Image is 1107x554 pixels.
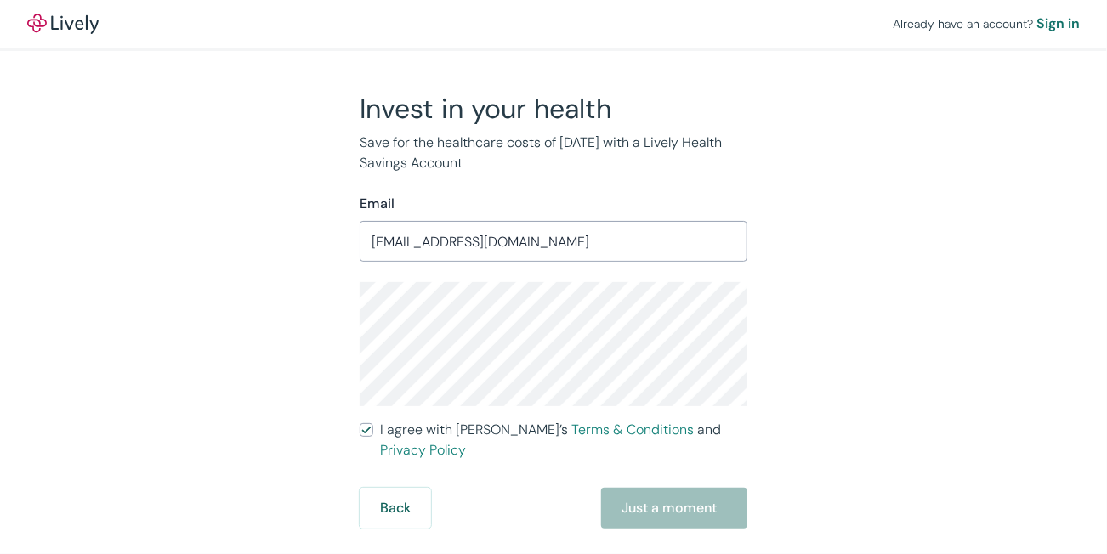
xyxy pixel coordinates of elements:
[360,488,431,529] button: Back
[380,420,747,461] span: I agree with [PERSON_NAME]’s and
[571,421,694,438] a: Terms & Conditions
[380,441,466,459] a: Privacy Policy
[1036,14,1080,34] a: Sign in
[893,14,1080,34] div: Already have an account?
[360,194,395,214] label: Email
[360,92,747,126] h2: Invest in your health
[27,14,99,34] img: Lively
[27,14,99,34] a: LivelyLively
[360,133,747,173] p: Save for the healthcare costs of [DATE] with a Lively Health Savings Account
